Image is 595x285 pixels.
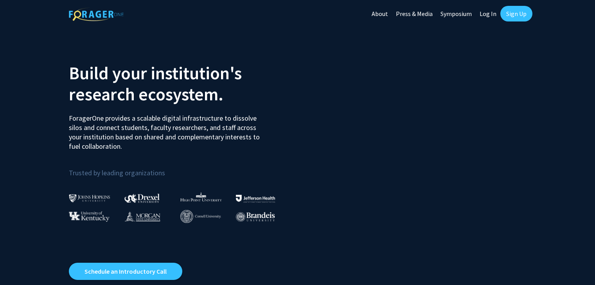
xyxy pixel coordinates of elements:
img: High Point University [180,192,222,201]
img: Drexel University [124,194,160,203]
p: ForagerOne provides a scalable digital infrastructure to dissolve silos and connect students, fac... [69,108,265,151]
a: Sign Up [500,6,532,21]
img: ForagerOne Logo [69,7,124,21]
p: Trusted by leading organizations [69,157,292,179]
img: Morgan State University [124,211,160,221]
img: University of Kentucky [69,211,110,222]
img: Brandeis University [236,212,275,222]
img: Johns Hopkins University [69,194,110,202]
img: Thomas Jefferson University [236,195,275,202]
a: Opens in a new tab [69,263,182,280]
img: Cornell University [180,210,221,223]
h2: Build your institution's research ecosystem. [69,62,292,105]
